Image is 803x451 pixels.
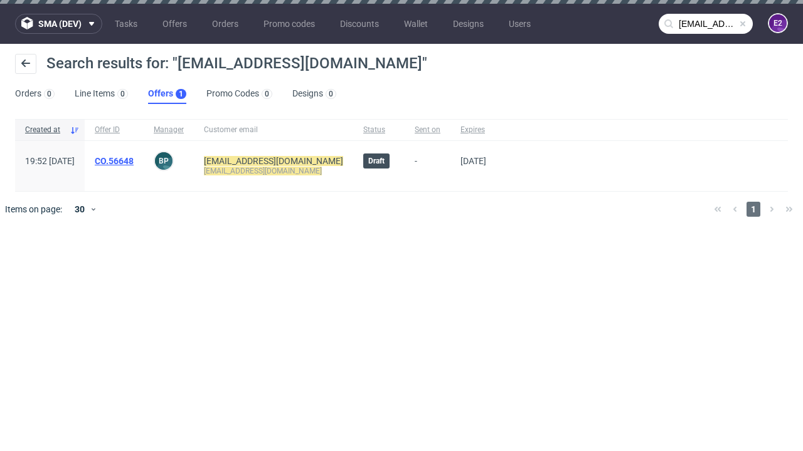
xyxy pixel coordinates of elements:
a: Offers [155,14,194,34]
div: 0 [265,90,269,98]
span: sma (dev) [38,19,82,28]
span: Status [363,125,395,135]
div: 0 [120,90,125,98]
a: Designs [445,14,491,34]
span: Search results for: "[EMAIL_ADDRESS][DOMAIN_NAME]" [46,54,427,72]
div: 1 [179,90,183,98]
a: Users [501,14,538,34]
span: Customer email [204,125,343,135]
div: 30 [67,200,90,218]
span: 1 [747,202,760,217]
span: Manager [154,125,184,135]
span: 19:52 [DATE] [25,156,75,166]
a: Discounts [332,14,386,34]
a: Promo codes [256,14,322,34]
figcaption: BP [155,152,173,170]
span: [DATE] [460,156,486,166]
a: Offers1 [148,84,186,104]
span: Expires [460,125,486,135]
mark: [EMAIL_ADDRESS][DOMAIN_NAME] [204,156,343,166]
span: Created at [25,125,65,135]
div: 0 [329,90,333,98]
span: Draft [368,156,385,166]
a: Orders0 [15,84,55,104]
button: sma (dev) [15,14,102,34]
span: - [415,156,440,176]
figcaption: e2 [769,14,787,32]
span: Sent on [415,125,440,135]
mark: [EMAIL_ADDRESS][DOMAIN_NAME] [204,167,322,175]
a: CO.56648 [95,156,134,166]
span: Items on page: [5,203,62,215]
a: Line Items0 [75,84,128,104]
div: 0 [47,90,51,98]
span: Offer ID [95,125,134,135]
a: Promo Codes0 [206,84,272,104]
a: Orders [205,14,246,34]
a: Tasks [107,14,145,34]
a: Designs0 [292,84,336,104]
a: Wallet [396,14,435,34]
